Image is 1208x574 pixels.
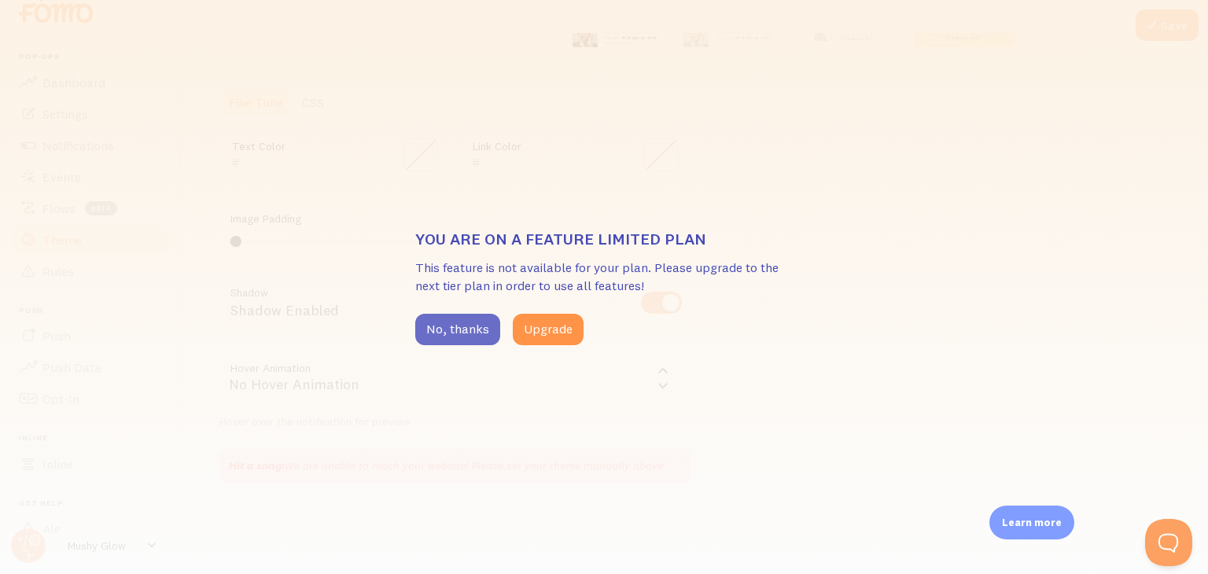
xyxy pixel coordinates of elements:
iframe: Help Scout Beacon - Open [1145,519,1192,566]
h3: You are on a feature limited plan [415,229,793,249]
div: Learn more [989,506,1074,539]
button: No, thanks [415,314,500,345]
button: Upgrade [513,314,584,345]
p: This feature is not available for your plan. Please upgrade to the next tier plan in order to use... [415,259,793,295]
p: Learn more [1002,515,1062,530]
